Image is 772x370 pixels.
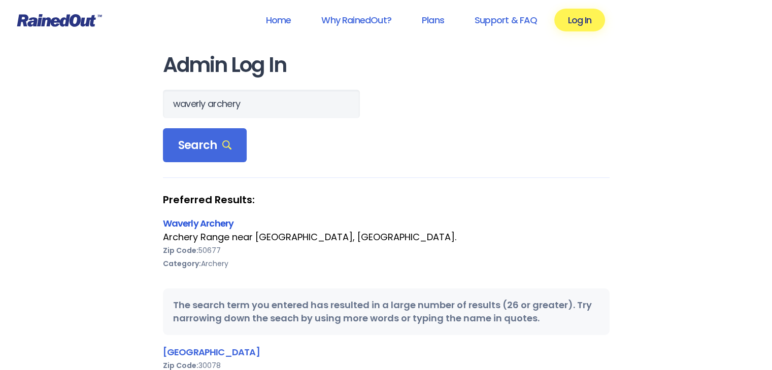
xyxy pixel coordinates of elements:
a: Support & FAQ [461,9,550,31]
a: Waverly Archery [163,217,234,230]
strong: Preferred Results: [163,193,610,206]
a: Plans [409,9,457,31]
div: Search [163,128,247,163]
div: 50677 [163,244,610,257]
a: Why RainedOut? [308,9,405,31]
a: [GEOGRAPHIC_DATA] [163,346,260,358]
div: Archery Range near [GEOGRAPHIC_DATA], [GEOGRAPHIC_DATA]. [163,231,610,244]
div: [GEOGRAPHIC_DATA] [163,345,610,359]
h1: Admin Log In [163,54,610,77]
a: Home [252,9,304,31]
span: Search [178,138,232,153]
input: Search Orgs… [163,90,360,118]
b: Category: [163,258,201,269]
b: Zip Code: [163,245,198,255]
div: Archery [163,257,610,270]
div: Waverly Archery [163,216,610,230]
a: Log In [554,9,605,31]
div: The search term you entered has resulted in a large number of results (26 or greater). Try narrow... [163,288,610,335]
